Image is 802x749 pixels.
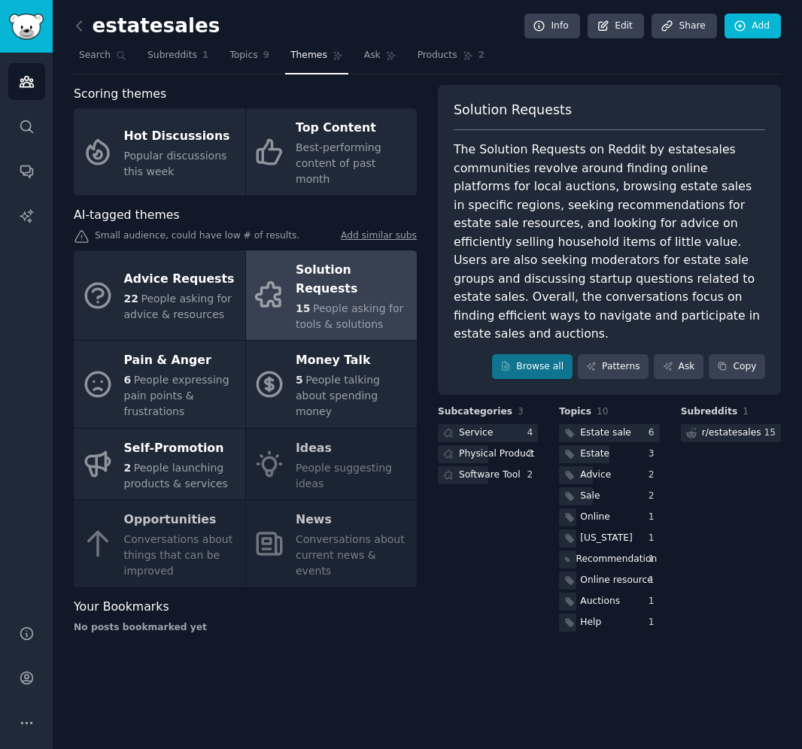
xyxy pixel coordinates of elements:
[524,14,580,39] a: Info
[74,44,132,74] a: Search
[559,445,659,464] a: Estate3
[202,49,209,62] span: 1
[124,374,132,386] span: 6
[438,466,538,485] a: Software Tool2
[649,426,660,440] div: 6
[147,49,197,62] span: Subreddits
[649,447,660,461] div: 3
[438,445,538,464] a: Physical Product2
[359,44,402,74] a: Ask
[559,593,659,611] a: Auctions1
[649,490,660,503] div: 2
[649,595,660,608] div: 1
[559,508,659,527] a: Online1
[124,293,232,320] span: People asking for advice & resources
[438,405,512,419] span: Subcategories
[296,259,409,301] div: Solution Requests
[246,341,418,428] a: Money Talk5People talking about spending money
[418,49,457,62] span: Products
[79,49,111,62] span: Search
[559,487,659,506] a: Sale2
[124,124,238,148] div: Hot Discussions
[654,354,703,380] a: Ask
[580,616,601,629] div: Help
[124,374,229,417] span: People expressing pain points & frustrations
[124,349,238,373] div: Pain & Anger
[527,469,539,482] div: 2
[224,44,275,74] a: Topics9
[725,14,781,39] a: Add
[9,14,44,40] img: GummySearch logo
[559,466,659,485] a: Advice2
[652,14,716,39] a: Share
[246,250,418,340] a: Solution Requests15People asking for tools & solutions
[559,424,659,443] a: Estate sale6
[74,341,245,428] a: Pain & Anger6People expressing pain points & frustrations
[580,490,600,503] div: Sale
[74,206,180,225] span: AI-tagged themes
[649,511,660,524] div: 1
[580,469,611,482] div: Advice
[649,616,660,629] div: 1
[580,447,609,461] div: Estate
[527,447,539,461] div: 2
[296,374,380,417] span: People talking about spending money
[296,117,409,141] div: Top Content
[74,85,166,104] span: Scoring themes
[492,354,573,380] a: Browse all
[702,426,761,440] div: r/ estatesales
[764,426,781,440] div: 15
[124,462,228,490] span: People launching products & services
[559,572,659,590] a: Online resource1
[124,462,132,474] span: 2
[597,406,609,417] span: 10
[412,44,490,74] a: Products2
[709,354,765,380] button: Copy
[296,349,409,373] div: Money Talk
[74,14,220,38] h2: estatesales
[580,511,610,524] div: Online
[74,598,169,617] span: Your Bookmarks
[246,108,418,196] a: Top ContentBest-performing content of past month
[681,424,781,443] a: r/estatesales15
[74,429,245,500] a: Self-Promotion2People launching products & services
[527,426,539,440] div: 4
[580,574,652,587] div: Online resource
[743,406,749,417] span: 1
[559,529,659,548] a: [US_STATE]1
[124,293,138,305] span: 22
[296,141,381,185] span: Best-performing content of past month
[74,621,417,635] div: No posts bookmarked yet
[296,302,310,314] span: 15
[229,49,257,62] span: Topics
[142,44,214,74] a: Subreddits1
[364,49,381,62] span: Ask
[559,550,659,569] a: Recommendation1
[588,14,644,39] a: Edit
[576,553,658,566] div: Recommendation
[580,532,632,545] div: [US_STATE]
[459,447,534,461] div: Physical Product
[681,405,738,419] span: Subreddits
[478,49,485,62] span: 2
[296,302,403,330] span: People asking for tools & solutions
[649,574,660,587] div: 1
[341,229,417,245] a: Add similar subs
[263,49,270,62] span: 9
[124,436,238,460] div: Self-Promotion
[124,268,238,292] div: Advice Requests
[518,406,524,417] span: 3
[649,553,660,566] div: 1
[124,150,227,177] span: Popular discussions this week
[459,426,493,440] div: Service
[296,374,303,386] span: 5
[74,108,245,196] a: Hot DiscussionsPopular discussions this week
[580,595,620,608] div: Auctions
[454,101,572,120] span: Solution Requests
[580,426,631,440] div: Estate sale
[454,141,765,344] div: The Solution Requests on Reddit by estatesales communities revolve around finding online platform...
[559,614,659,632] a: Help1
[290,49,327,62] span: Themes
[559,405,591,419] span: Topics
[649,469,660,482] div: 2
